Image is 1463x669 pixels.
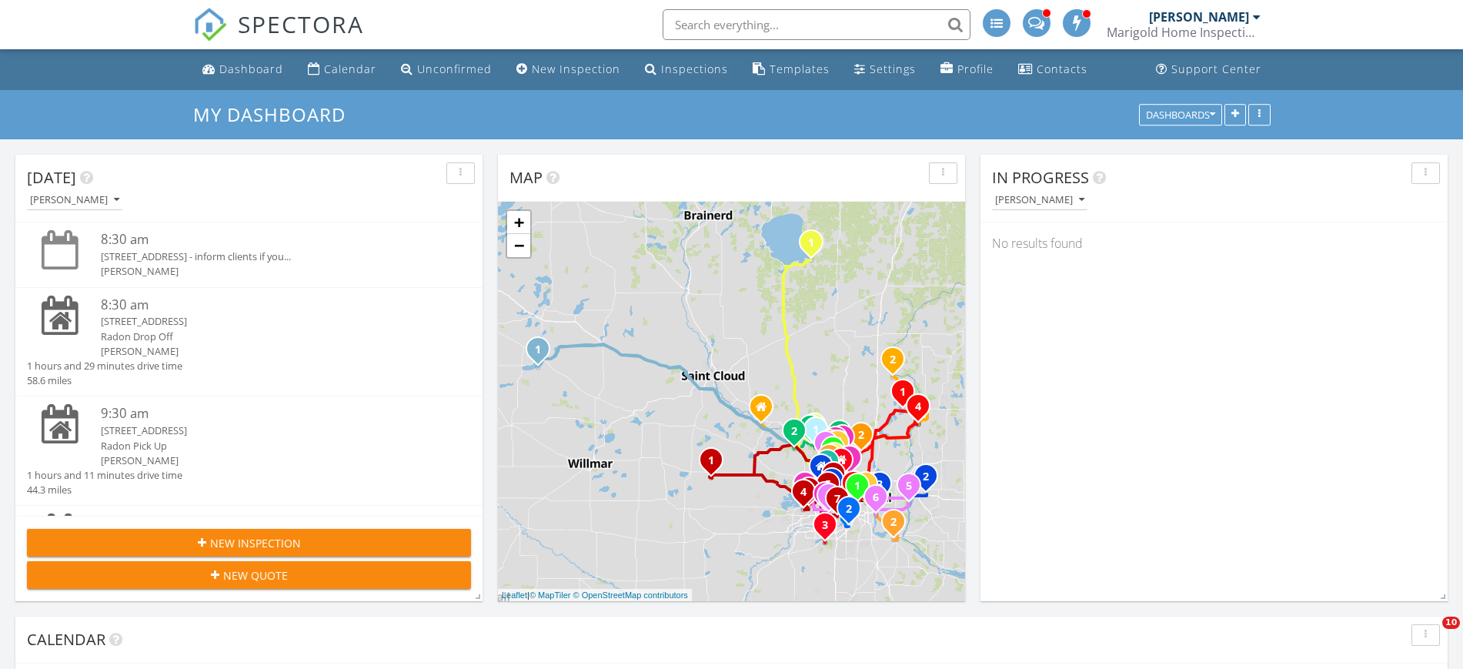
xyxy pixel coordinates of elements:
[846,504,852,515] i: 2
[893,521,903,530] div: 642 Pleasant Dr , Hastings, MN 55033
[238,8,364,40] span: SPECTORA
[193,21,364,53] a: SPECTORA
[837,498,847,507] div: 8140 Nicollet Ave, Minneapolis, MN 55420
[532,62,620,76] div: New Inspection
[27,529,471,557] button: New Inspection
[909,485,918,494] div: 1970 Quentin Ave S , Lake Saint Croix Beach, MN 55043
[101,439,434,453] div: Radon Pick Up
[30,195,119,206] div: [PERSON_NAME]
[900,387,906,398] i: 1
[27,561,471,589] button: New Quote
[857,485,867,494] div: 842 Tuscarora Ave W, Saint Paul, MN 55102
[27,629,105,650] span: Calendar
[848,55,922,84] a: Settings
[847,453,853,464] i: 6
[193,8,227,42] img: The Best Home Inspection Software - Spectora
[825,524,834,534] div: 15441 Idaho Pl, Savage, MN 55378
[101,513,434,533] div: 10:00 am
[27,404,471,497] a: 9:30 am [STREET_ADDRESS] Radon Pick Up [PERSON_NAME] 1 hours and 11 minutes drive time 44.3 miles
[639,55,734,84] a: Inspections
[101,344,434,359] div: [PERSON_NAME]
[841,460,850,469] div: 4448 Quincy St NE, Columbia Heights MN 55421
[101,296,434,315] div: 8:30 am
[761,406,770,416] div: 1603 W River St, Monticello MN 55362
[854,481,860,492] i: 1
[529,590,571,600] a: © MapTiler
[992,190,1087,211] button: [PERSON_NAME]
[980,222,1448,264] div: No results found
[27,468,182,483] div: 1 hours and 11 minutes drive time
[507,234,530,257] a: Zoom out
[1171,62,1261,76] div: Support Center
[880,483,889,493] div: 1281 Pinewood Ct , Woodbury, MN 55125
[101,329,434,344] div: Radon Drop Off
[538,349,547,358] div: 230 Baycrest Rd, Glenwood, MN 56334
[813,425,819,436] i: 1
[903,391,912,400] div: 141 Busch Ave, Center City, MN 55012
[1139,104,1222,125] button: Dashboards
[302,55,382,84] a: Calendar
[1107,25,1261,40] div: Marigold Home Inspections
[866,483,875,493] div: 601 Bancroft Ave, Saint Paul, MN 55107
[803,491,813,500] div: 95 Olympic Cir, Chanhassen, MN 55317
[101,264,434,279] div: [PERSON_NAME]
[498,589,692,602] div: |
[219,62,283,76] div: Dashboard
[834,494,840,505] i: 7
[708,456,714,467] i: 1
[849,508,858,517] div: 1936 Sapphire Point 103, Eagan, MN 55122
[934,55,1000,84] a: Profile
[1149,9,1249,25] div: [PERSON_NAME]
[1442,617,1460,629] span: 10
[27,167,76,188] span: [DATE]
[861,434,870,443] div: 711 Eagle Ct, Circle Pines, MN 55014
[906,481,912,492] i: 5
[27,190,122,211] button: [PERSON_NAME]
[223,567,288,584] span: New Quote
[101,314,434,329] div: [STREET_ADDRESS]
[196,55,289,84] a: Dashboard
[837,442,847,451] div: 9405 Holly St NW, Coon Rapids MN 55433
[510,55,626,84] a: New Inspection
[816,429,825,438] div: 11940 Noon Dr, Dayton, MN 55327
[101,230,434,249] div: 8:30 am
[843,437,852,446] div: 10823 Fillmore St NE, Blaine, MN 55434
[535,345,541,356] i: 1
[711,460,720,469] div: 14362 70th St SW , Cokato, MN 55321
[101,453,434,468] div: [PERSON_NAME]
[828,483,837,493] div: 3980 Wooddale Ave S 101, St. Louis Park, MN 55416
[808,238,814,249] i: 1
[193,102,359,127] a: My Dashboard
[324,62,376,76] div: Calendar
[870,62,916,76] div: Settings
[858,430,864,441] i: 2
[890,517,897,528] i: 2
[210,535,301,551] span: New Inspection
[826,491,832,502] i: 1
[893,359,902,368] div: 42118 Lowden Ave , Harris, MN 55032
[101,404,434,423] div: 9:30 am
[825,480,831,490] i: 5
[663,9,970,40] input: Search everything...
[918,406,927,415] div: 407 3rd Ave , Osceola , WI 54020
[850,457,859,467] div: 654 3rd Ave NW , New Brighton, MN 55112
[995,195,1084,206] div: [PERSON_NAME]
[395,55,498,84] a: Unconfirmed
[27,513,471,607] a: 10:00 am [STREET_ADDRESS] Sewer Scope [PERSON_NAME] 8 minutes drive time 3.1 miles
[1150,55,1268,84] a: Support Center
[27,373,182,388] div: 58.6 miles
[992,167,1089,188] span: In Progress
[822,520,828,531] i: 3
[1012,55,1094,84] a: Contacts
[101,249,434,264] div: [STREET_ADDRESS] - inform clients if you...
[1411,617,1448,654] iframe: Intercom live chat
[502,590,527,600] a: Leaflet
[915,402,921,413] i: 4
[101,423,434,438] div: [STREET_ADDRESS]
[811,242,820,251] div: 215 W Lake St, Isle, MN 56342
[890,355,896,366] i: 2
[507,211,530,234] a: Zoom in
[509,167,543,188] span: Map
[770,62,830,76] div: Templates
[876,497,885,506] div: 276 11th St, Newport, MN 55055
